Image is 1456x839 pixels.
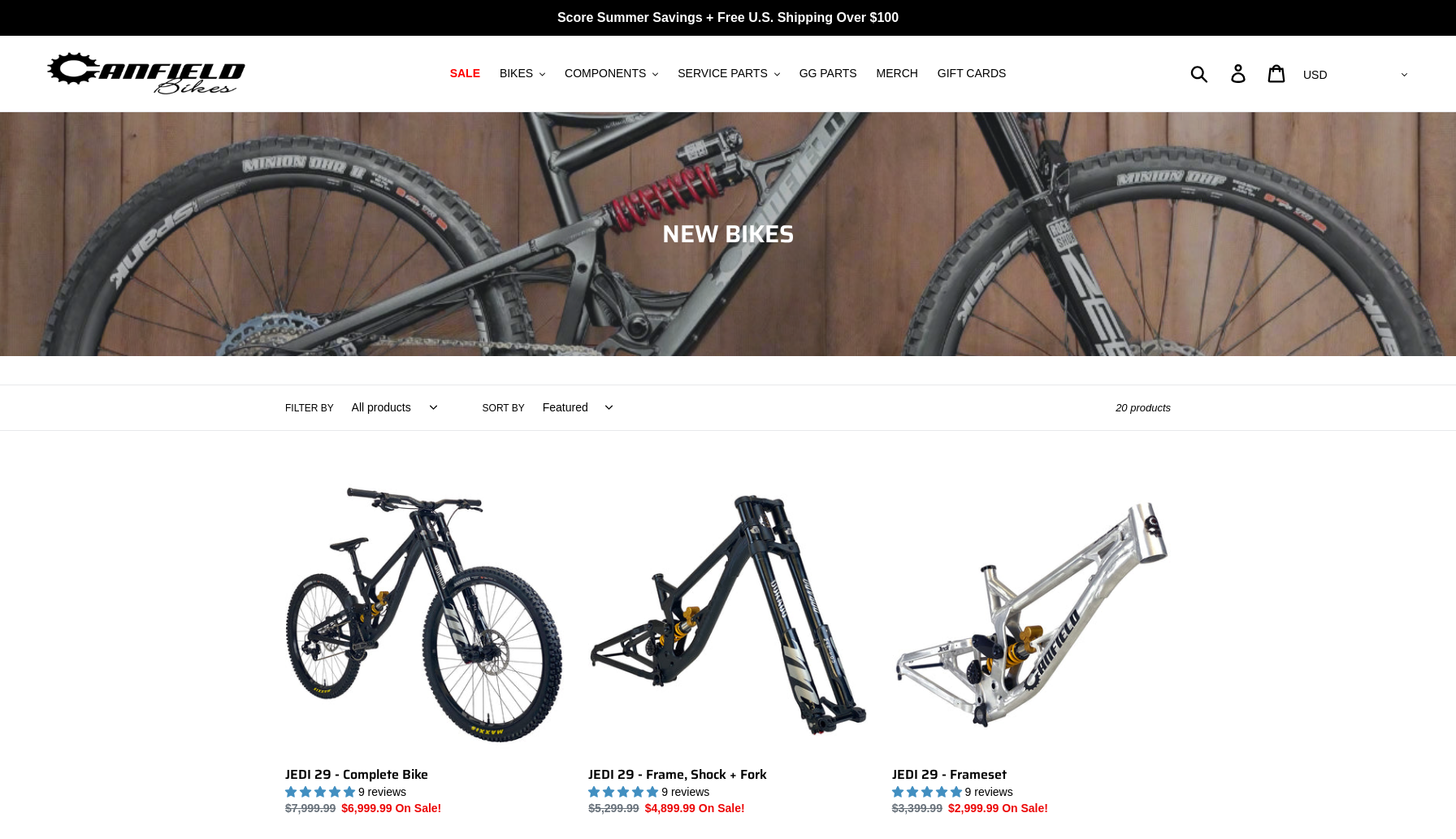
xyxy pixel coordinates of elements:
a: MERCH [869,63,926,85]
span: MERCH [877,67,918,80]
label: Sort by [483,401,525,415]
a: GG PARTS [791,63,865,85]
span: SALE [450,67,480,80]
label: Filter by [285,401,334,415]
span: SERVICE PARTS [678,67,767,80]
span: GG PARTS [799,67,857,80]
span: GIFT CARDS [938,67,1007,80]
a: SALE [442,63,488,85]
button: SERVICE PARTS [669,63,787,85]
span: NEW BIKES [662,215,795,253]
button: BIKES [492,63,553,85]
img: Canfield Bikes [45,48,248,99]
input: Search [1199,55,1241,91]
button: COMPONENTS [557,63,666,85]
a: GIFT CARDS [929,63,1015,85]
span: 20 products [1116,402,1171,414]
span: COMPONENTS [565,67,646,80]
span: BIKES [500,67,533,80]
